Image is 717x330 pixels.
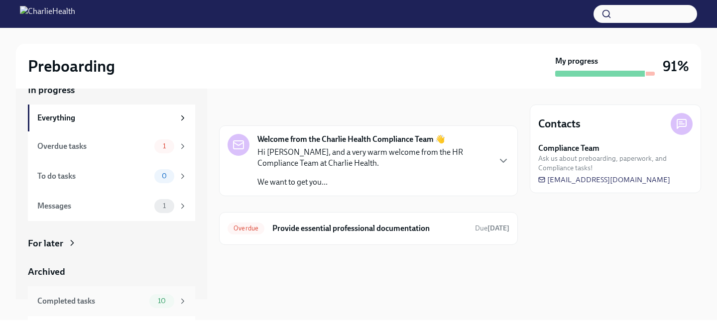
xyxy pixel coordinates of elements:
a: Everything [28,105,195,131]
h3: 91% [663,57,689,75]
a: Archived [28,265,195,278]
div: Messages [37,201,150,212]
a: Messages1 [28,191,195,221]
strong: Compliance Team [538,143,599,154]
span: Overdue [228,224,264,232]
h2: Preboarding [28,56,115,76]
span: Due [475,224,509,232]
strong: My progress [555,56,598,67]
strong: [DATE] [487,224,509,232]
div: Overdue tasks [37,141,150,152]
div: Everything [37,112,174,123]
a: In progress [28,84,195,97]
p: Hi [PERSON_NAME], and a very warm welcome from the HR Compliance Team at Charlie Health. [257,147,489,169]
div: In progress [219,105,266,117]
span: 10 [152,297,172,305]
div: For later [28,237,63,250]
a: OverdueProvide essential professional documentationDue[DATE] [228,220,509,236]
a: For later [28,237,195,250]
div: To do tasks [37,171,150,182]
div: Completed tasks [37,296,145,307]
a: Overdue tasks1 [28,131,195,161]
a: To do tasks0 [28,161,195,191]
span: 1 [157,142,172,150]
span: 0 [156,172,173,180]
img: CharlieHealth [20,6,75,22]
span: Ask us about preboarding, paperwork, and Compliance tasks! [538,154,693,173]
span: 1 [157,202,172,210]
h6: Provide essential professional documentation [272,223,467,234]
a: Completed tasks10 [28,286,195,316]
a: [EMAIL_ADDRESS][DOMAIN_NAME] [538,175,670,185]
strong: Welcome from the Charlie Health Compliance Team 👋 [257,134,445,145]
p: We want to get you... [257,177,489,188]
span: September 3rd, 2025 09:00 [475,223,509,233]
h4: Contacts [538,116,581,131]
